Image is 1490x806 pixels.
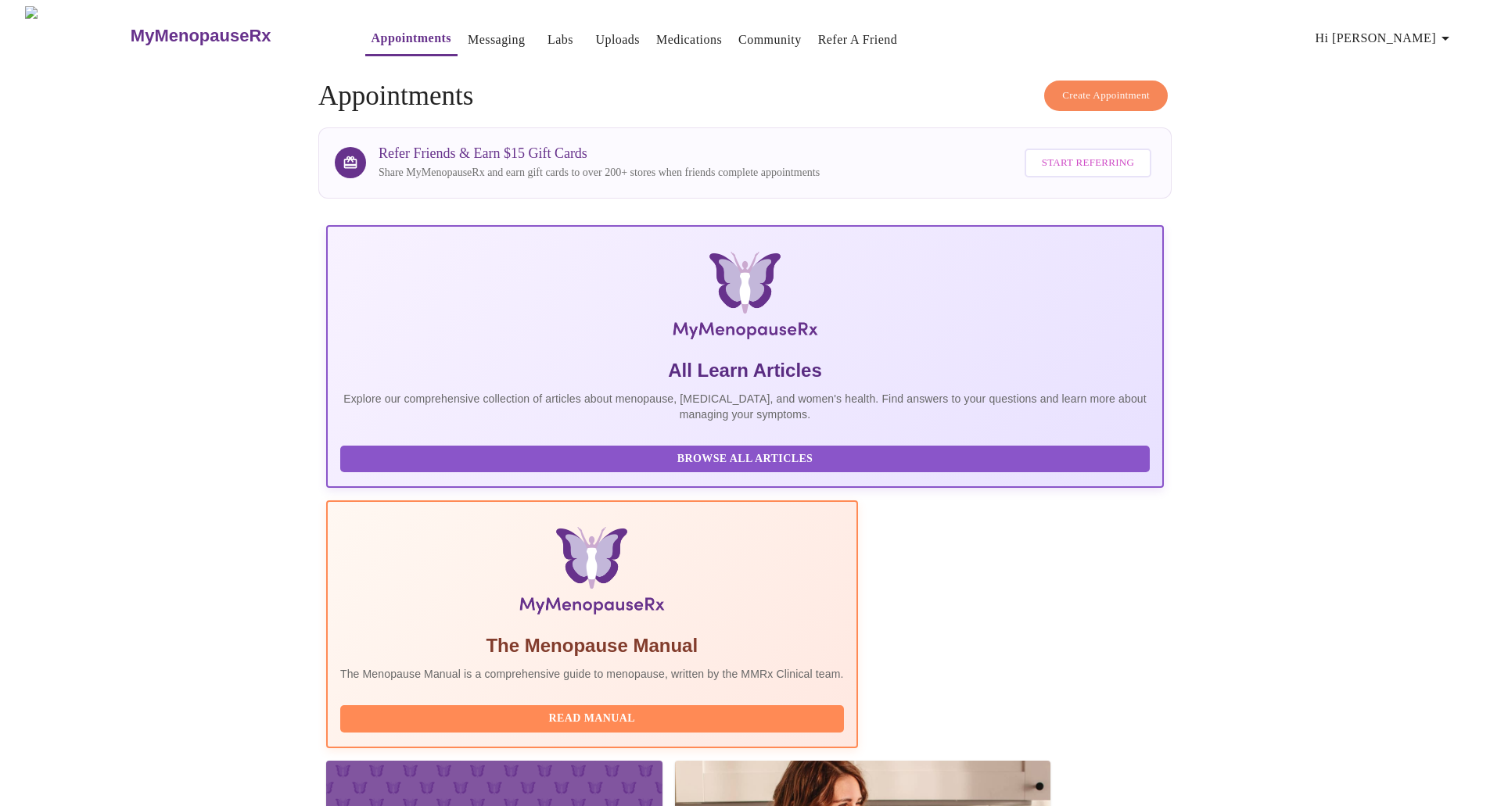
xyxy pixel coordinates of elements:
h5: The Menopause Manual [340,633,844,658]
button: Read Manual [340,705,844,733]
a: Browse All Articles [340,451,1154,464]
img: MyMenopauseRx Logo [466,252,1024,346]
h5: All Learn Articles [340,358,1150,383]
img: MyMenopauseRx Logo [25,6,128,65]
img: Menopause Manual [420,527,763,621]
a: Medications [656,29,722,51]
button: Messaging [461,24,531,56]
a: Appointments [372,27,451,49]
a: Start Referring [1021,141,1155,185]
span: Read Manual [356,709,828,729]
span: Start Referring [1042,154,1134,172]
button: Labs [535,24,585,56]
a: Messaging [468,29,525,51]
button: Community [732,24,808,56]
h3: Refer Friends & Earn $15 Gift Cards [379,145,820,162]
a: Refer a Friend [818,29,898,51]
h4: Appointments [318,81,1172,112]
button: Start Referring [1025,149,1151,177]
a: Labs [548,29,573,51]
a: MyMenopauseRx [128,9,333,63]
button: Browse All Articles [340,446,1150,473]
span: Hi [PERSON_NAME] [1316,27,1455,49]
button: Medications [650,24,728,56]
button: Uploads [589,24,646,56]
button: Hi [PERSON_NAME] [1309,23,1461,54]
p: The Menopause Manual is a comprehensive guide to menopause, written by the MMRx Clinical team. [340,666,844,682]
button: Create Appointment [1044,81,1168,111]
p: Share MyMenopauseRx and earn gift cards to over 200+ stores when friends complete appointments [379,165,820,181]
span: Create Appointment [1062,87,1150,105]
button: Appointments [365,23,458,56]
button: Refer a Friend [812,24,904,56]
h3: MyMenopauseRx [131,26,271,46]
p: Explore our comprehensive collection of articles about menopause, [MEDICAL_DATA], and women's hea... [340,391,1150,422]
a: Community [738,29,802,51]
span: Browse All Articles [356,450,1134,469]
a: Uploads [595,29,640,51]
a: Read Manual [340,711,848,724]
